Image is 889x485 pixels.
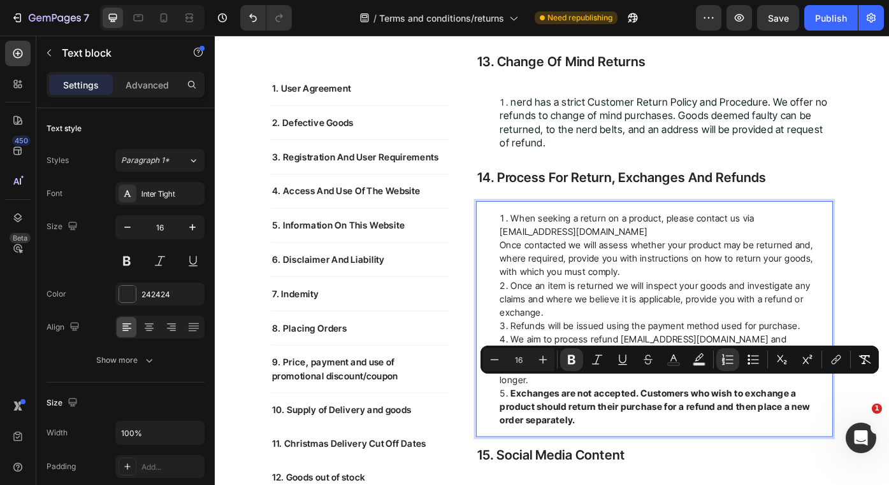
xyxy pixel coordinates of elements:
[846,423,876,453] iframe: Intercom live chat
[481,346,879,374] div: Editor contextual toolbar
[96,354,155,367] div: Show more
[141,461,201,473] div: Add...
[47,395,80,412] div: Size
[379,11,504,25] span: Terms and conditions/returns
[47,288,66,300] div: Color
[47,155,69,166] div: Styles
[373,11,377,25] span: /
[768,13,789,24] span: Save
[47,427,68,439] div: Width
[126,78,169,92] p: Advanced
[757,5,799,31] button: Save
[296,20,701,41] h2: 13. change of mind returns
[323,69,695,128] span: nerd has a strict Customer Return Policy and Procedure. We offer no refunds to change of mind pur...
[804,5,858,31] button: Publish
[47,123,82,134] div: Text style
[62,45,170,60] p: Text block
[872,404,882,414] span: 1
[323,399,675,442] strong: Exchanges are not accepted. Customers who wish to exchange a product should return their purchase...
[12,136,31,146] div: 450
[815,11,847,25] div: Publish
[47,461,76,472] div: Padding
[296,151,701,172] h2: Rich Text Editor. Editing area: main
[296,188,701,455] div: Rich Text Editor. Editing area: main
[298,152,700,171] p: 14. process for return, Exchanges and refunds
[323,337,700,398] li: We aim to process refund [EMAIL_ADDRESS][DOMAIN_NAME] and replacements [DATE] of receipt by us of...
[5,5,95,31] button: 7
[323,276,700,321] li: Once an item is returned we will inspect your goods and investigate any claims and where we belie...
[323,199,700,276] li: When seeking a return on a product, please contact us via [EMAIL_ADDRESS][DOMAIN_NAME] Once conta...
[10,233,31,243] div: Beta
[547,12,612,24] span: Need republishing
[47,218,80,235] div: Size
[115,149,205,172] button: Paragraph 1*
[240,5,292,31] div: Undo/Redo
[215,36,889,485] iframe: Design area
[65,455,264,470] p: 11. Christmas Delivery Cut Off Dates
[83,10,89,25] p: 7
[47,319,82,336] div: Align
[141,188,201,200] div: Inter Tight
[121,155,170,166] span: Paragraph 1*
[141,289,201,300] div: 242424
[63,78,99,92] p: Settings
[323,321,700,337] li: Refunds will be issued using the payment method used for purchase.
[47,188,62,199] div: Font
[116,421,204,444] input: Auto
[47,349,205,372] button: Show more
